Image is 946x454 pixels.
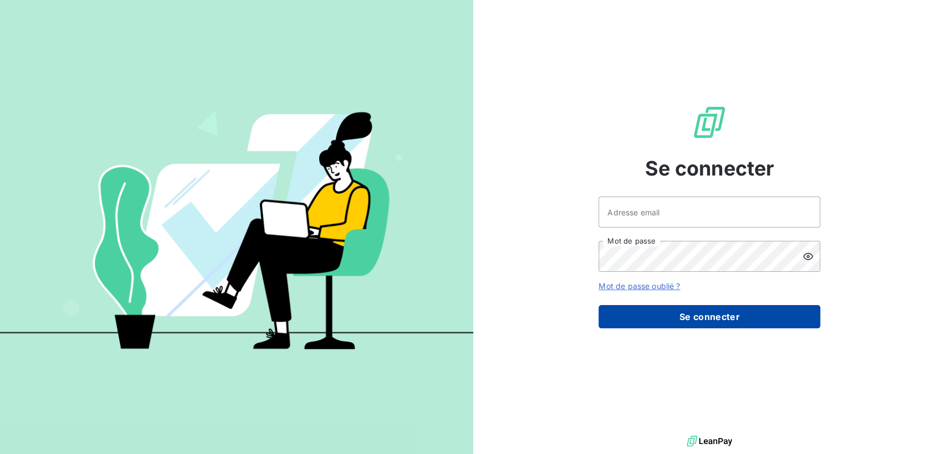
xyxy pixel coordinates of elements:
span: Se connecter [645,153,774,183]
img: Logo LeanPay [692,105,727,140]
a: Mot de passe oublié ? [599,281,680,291]
img: logo [687,433,732,450]
input: placeholder [599,197,820,228]
button: Se connecter [599,305,820,328]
